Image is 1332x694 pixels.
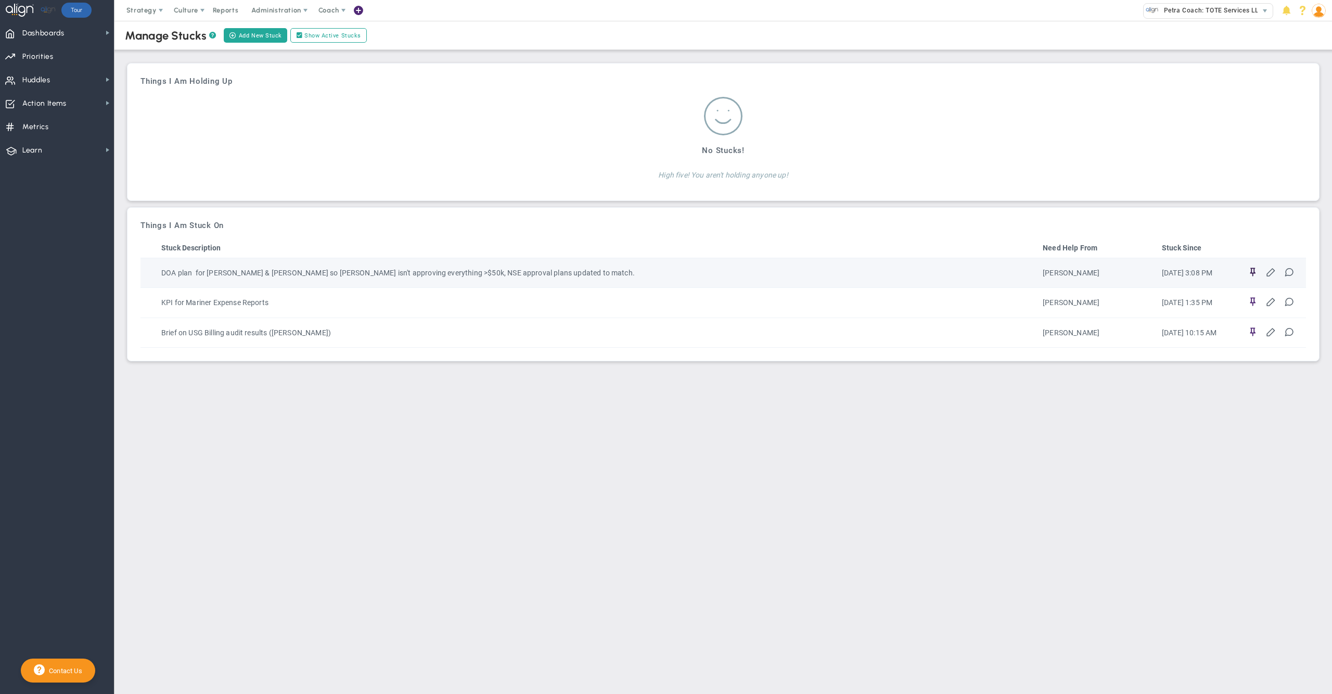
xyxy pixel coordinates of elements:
span: [PERSON_NAME] [1043,297,1099,308]
span: [DATE] 10:15 AM [1162,329,1216,337]
a: Need Help From [1043,244,1153,252]
h3: Things I Am Stuck On [140,221,1306,230]
button: Add Comment [1284,326,1294,337]
span: Dashboards [22,22,65,44]
button: Edit this stuck [1266,326,1276,337]
span: Coach [318,6,339,14]
span: [DATE] 3:08 PM [1162,269,1212,277]
span: Action Items [22,93,67,115]
label: Show Active Stucks [290,28,367,43]
button: Add New Stuck [224,28,287,43]
span: [DATE] 1:35 PM [1162,298,1212,307]
h4: High five! You aren't holding anyone up! [374,163,1073,180]
span: select [1258,4,1273,18]
img: 197543.Person.photo [1312,4,1326,18]
span: DOA plan&nbsp; for Blakeslee &amp; Roberts so Jeff isn't approving everything &gt;$50k, NSE appro... [161,269,635,277]
button: Add Comment [1284,296,1294,307]
span: [PERSON_NAME] [1043,267,1099,279]
span: Metrics [22,116,49,138]
button: Edit this stuck [1266,267,1276,277]
span: Priorities [22,46,54,68]
span: Strategy [126,6,157,14]
span: Contact Us [45,667,82,675]
button: This is no longer a challenge! [1248,326,1258,337]
a: Stuck Since [1162,244,1239,252]
span: Administration [251,6,301,14]
button: This is no longer a challenge! [1248,267,1258,277]
span: [PERSON_NAME] [1043,327,1099,338]
button: This is no longer a challenge! [1248,296,1258,307]
span: Huddles [22,69,50,91]
h3: Things I Am Holding Up [140,77,1306,86]
h3: No Stucks! [374,146,1073,155]
button: Edit this stuck [1266,296,1276,307]
span: Learn [22,140,42,161]
span: Brief on USG Billing audit results (Paul Morrison) [161,329,331,337]
div: Manage Stucks [125,29,216,43]
span: Culture [174,6,198,14]
span: KPI for Mariner Expense Reports [161,298,268,307]
img: 32314.Company.photo [1146,4,1159,17]
span: Petra Coach: TOTE Services LLC [1159,4,1264,17]
button: Add Comment [1284,267,1294,277]
a: Stuck Description [161,244,1034,252]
